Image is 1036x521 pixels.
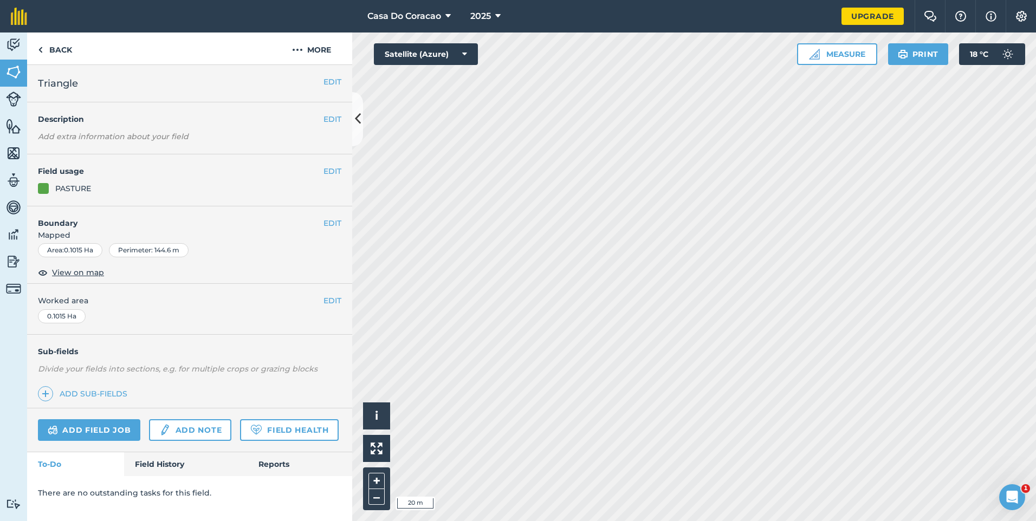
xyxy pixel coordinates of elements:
[1021,484,1030,493] span: 1
[27,346,352,357] h4: Sub-fields
[999,484,1025,510] iframe: Intercom live chat
[38,295,341,307] span: Worked area
[323,113,341,125] button: EDIT
[159,424,171,437] img: svg+xml;base64,PD94bWwgdmVyc2lvbj0iMS4wIiBlbmNvZGluZz0idXRmLTgiPz4KPCEtLSBHZW5lcmF0b3I6IEFkb2JlIE...
[38,243,102,257] div: Area : 0.1015 Ha
[6,64,21,80] img: svg+xml;base64,PHN2ZyB4bWxucz0iaHR0cDovL3d3dy53My5vcmcvMjAwMC9zdmciIHdpZHRoPSI1NiIgaGVpZ2h0PSI2MC...
[38,165,323,177] h4: Field usage
[55,183,91,194] div: PASTURE
[323,165,341,177] button: EDIT
[368,473,385,489] button: +
[38,113,341,125] h4: Description
[954,11,967,22] img: A question mark icon
[809,49,820,60] img: Ruler icon
[970,43,988,65] span: 18 ° C
[986,10,996,23] img: svg+xml;base64,PHN2ZyB4bWxucz0iaHR0cDovL3d3dy53My5vcmcvMjAwMC9zdmciIHdpZHRoPSIxNyIgaGVpZ2h0PSIxNy...
[6,145,21,161] img: svg+xml;base64,PHN2ZyB4bWxucz0iaHR0cDovL3d3dy53My5vcmcvMjAwMC9zdmciIHdpZHRoPSI1NiIgaGVpZ2h0PSI2MC...
[6,118,21,134] img: svg+xml;base64,PHN2ZyB4bWxucz0iaHR0cDovL3d3dy53My5vcmcvMjAwMC9zdmciIHdpZHRoPSI1NiIgaGVpZ2h0PSI2MC...
[27,206,323,229] h4: Boundary
[6,281,21,296] img: svg+xml;base64,PD94bWwgdmVyc2lvbj0iMS4wIiBlbmNvZGluZz0idXRmLTgiPz4KPCEtLSBHZW5lcmF0b3I6IEFkb2JlIE...
[6,253,21,270] img: svg+xml;base64,PD94bWwgdmVyc2lvbj0iMS4wIiBlbmNvZGluZz0idXRmLTgiPz4KPCEtLSBHZW5lcmF0b3I6IEFkb2JlIE...
[27,452,124,476] a: To-Do
[52,266,104,278] span: View on map
[375,409,378,422] span: i
[323,76,341,88] button: EDIT
[27,229,352,241] span: Mapped
[240,419,338,441] a: Field Health
[6,199,21,216] img: svg+xml;base64,PD94bWwgdmVyc2lvbj0iMS4wIiBlbmNvZGluZz0idXRmLTgiPz4KPCEtLSBHZW5lcmF0b3I6IEFkb2JlIE...
[898,48,908,61] img: svg+xml;base64,PHN2ZyB4bWxucz0iaHR0cDovL3d3dy53My5vcmcvMjAwMC9zdmciIHdpZHRoPSIxOSIgaGVpZ2h0PSIyNC...
[11,8,27,25] img: fieldmargin Logo
[149,419,231,441] a: Add note
[42,387,49,400] img: svg+xml;base64,PHN2ZyB4bWxucz0iaHR0cDovL3d3dy53My5vcmcvMjAwMC9zdmciIHdpZHRoPSIxNCIgaGVpZ2h0PSIyNC...
[38,364,318,374] em: Divide your fields into sections, e.g. for multiple crops or grazing blocks
[371,442,383,454] img: Four arrows, one pointing top left, one top right, one bottom right and the last bottom left
[38,309,86,323] div: 0.1015 Ha
[374,43,478,65] button: Satellite (Azure)
[888,43,949,65] button: Print
[6,226,21,243] img: svg+xml;base64,PD94bWwgdmVyc2lvbj0iMS4wIiBlbmNvZGluZz0idXRmLTgiPz4KPCEtLSBHZW5lcmF0b3I6IEFkb2JlIE...
[797,43,877,65] button: Measure
[38,386,132,401] a: Add sub-fields
[6,499,21,509] img: svg+xml;base64,PD94bWwgdmVyc2lvbj0iMS4wIiBlbmNvZGluZz0idXRmLTgiPz4KPCEtLSBHZW5lcmF0b3I6IEFkb2JlIE...
[38,132,189,141] em: Add extra information about your field
[124,452,247,476] a: Field History
[6,172,21,188] img: svg+xml;base64,PD94bWwgdmVyc2lvbj0iMS4wIiBlbmNvZGluZz0idXRmLTgiPz4KPCEtLSBHZW5lcmF0b3I6IEFkb2JlIE...
[271,32,352,64] button: More
[363,402,390,429] button: i
[6,92,21,107] img: svg+xml;base64,PD94bWwgdmVyc2lvbj0iMS4wIiBlbmNvZGluZz0idXRmLTgiPz4KPCEtLSBHZW5lcmF0b3I6IEFkb2JlIE...
[6,37,21,53] img: svg+xml;base64,PD94bWwgdmVyc2lvbj0iMS4wIiBlbmNvZGluZz0idXRmLTgiPz4KPCEtLSBHZW5lcmF0b3I6IEFkb2JlIE...
[38,266,48,279] img: svg+xml;base64,PHN2ZyB4bWxucz0iaHR0cDovL3d3dy53My5vcmcvMjAwMC9zdmciIHdpZHRoPSIxOCIgaGVpZ2h0PSIyNC...
[38,487,341,499] p: There are no outstanding tasks for this field.
[841,8,904,25] a: Upgrade
[1015,11,1028,22] img: A cog icon
[38,419,140,441] a: Add field job
[38,43,43,56] img: svg+xml;base64,PHN2ZyB4bWxucz0iaHR0cDovL3d3dy53My5vcmcvMjAwMC9zdmciIHdpZHRoPSI5IiBoZWlnaHQ9IjI0Ii...
[323,295,341,307] button: EDIT
[109,243,189,257] div: Perimeter : 144.6 m
[38,266,104,279] button: View on map
[470,10,491,23] span: 2025
[48,424,58,437] img: svg+xml;base64,PD94bWwgdmVyc2lvbj0iMS4wIiBlbmNvZGluZz0idXRmLTgiPz4KPCEtLSBHZW5lcmF0b3I6IEFkb2JlIE...
[997,43,1019,65] img: svg+xml;base64,PD94bWwgdmVyc2lvbj0iMS4wIiBlbmNvZGluZz0idXRmLTgiPz4KPCEtLSBHZW5lcmF0b3I6IEFkb2JlIE...
[38,76,78,91] span: Triangle
[292,43,303,56] img: svg+xml;base64,PHN2ZyB4bWxucz0iaHR0cDovL3d3dy53My5vcmcvMjAwMC9zdmciIHdpZHRoPSIyMCIgaGVpZ2h0PSIyNC...
[248,452,352,476] a: Reports
[27,32,83,64] a: Back
[323,217,341,229] button: EDIT
[959,43,1025,65] button: 18 °C
[368,489,385,505] button: –
[924,11,937,22] img: Two speech bubbles overlapping with the left bubble in the forefront
[367,10,441,23] span: Casa Do Coracao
